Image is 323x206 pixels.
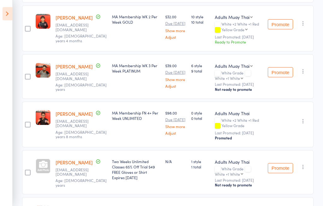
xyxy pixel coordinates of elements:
[191,20,210,25] span: 10 total
[112,63,160,74] div: MA Membership WK 3 Per Week PLATINUM
[56,159,93,166] a: [PERSON_NAME]
[56,72,97,81] small: Tghelbich@gmail.com
[215,136,263,141] div: Promoted
[191,159,210,164] span: 1 style
[215,82,263,87] small: Last Promoted: [DATE]
[56,15,93,21] a: [PERSON_NAME]
[56,111,93,117] a: [PERSON_NAME]
[221,123,244,128] span: Yellow Grade
[215,131,263,135] small: Last Promoted: [DATE]
[56,63,93,70] a: [PERSON_NAME]
[56,23,97,32] small: consultaregina@gmail.com
[191,63,210,68] span: 6 style
[215,35,263,39] small: Last Promoted: [DATE]
[56,82,107,92] span: Age: [DEMOGRAPHIC_DATA] years
[165,14,186,39] div: $32.00
[268,20,293,30] button: Promote
[165,35,186,39] a: Adjust
[112,14,160,25] div: MA Membership WK 2 Per Week GOLD
[165,70,186,75] small: Due [DATE]
[215,76,240,80] div: White +1 White
[215,71,263,80] div: White Grade
[215,159,263,165] div: Adults Muay Thai
[215,118,263,129] div: White +2 White +1 Red
[215,87,263,92] div: Not ready to promote
[215,39,263,45] div: Ready to Promote
[36,110,50,125] img: image1717814275.png
[268,68,293,78] button: Promote
[165,118,186,122] small: Due [DATE]
[268,163,293,174] button: Promote
[215,183,263,188] div: Not ready to promote
[36,14,50,29] img: image1742987888.png
[191,110,210,116] span: 0 style
[56,178,107,188] span: Age: [DEMOGRAPHIC_DATA] years
[215,178,263,183] small: Last Promoted: [DATE]
[165,131,186,135] a: Adjust
[112,159,160,180] div: Two Weeks Unlimited Classes 65% Off Trial $49 FREE Gloves or Shirt
[191,116,210,121] span: 0 total
[215,22,263,33] div: White +2 White +1 Red
[165,159,186,164] div: N/A
[165,78,186,82] a: Show more
[215,110,263,117] div: Adults Muay Thai
[36,63,50,78] img: image1754481135.png
[112,175,160,180] div: Expires [DATE]
[215,167,263,176] div: White Grade
[221,28,244,32] div: Yellow Grade
[56,119,97,128] small: sal430@hotmail.com
[215,172,240,176] div: White +1 White
[165,63,186,88] div: $39.00
[165,29,186,33] a: Show more
[215,63,250,69] div: Adults Muay Thai
[191,14,210,20] span: 10 style
[165,21,186,26] small: Due [DATE]
[165,110,186,135] div: $98.00
[215,14,250,21] div: Adults Muay Thai
[56,168,97,177] small: Bouajihi3@gmail.com
[165,84,186,88] a: Adjust
[112,110,160,121] div: MA Membership FN 4+ Per Week UNLIMITED
[56,33,107,43] span: Age: [DEMOGRAPHIC_DATA] years 4 months
[191,164,210,170] span: 1 total
[191,68,210,74] span: 9 total
[56,130,107,139] span: Age: [DEMOGRAPHIC_DATA] years 8 months
[165,125,186,129] a: Show more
